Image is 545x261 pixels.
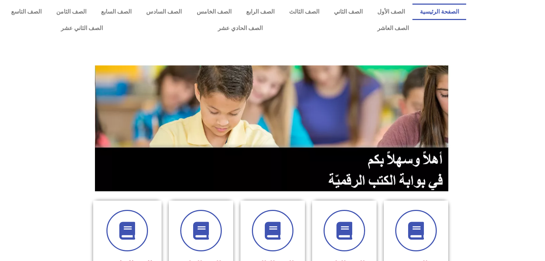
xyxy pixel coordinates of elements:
a: الصف الأول [370,4,412,20]
a: الصف الثاني عشر [4,20,160,36]
a: الصفحة الرئيسية [412,4,466,20]
a: الصف الرابع [239,4,282,20]
a: الصف التاسع [4,4,49,20]
a: الصف الثامن [49,4,94,20]
a: الصف العاشر [320,20,466,36]
a: الصف السابع [94,4,139,20]
a: الصف الثالث [282,4,326,20]
a: الصف الثاني [327,4,370,20]
a: الصف الحادي عشر [161,20,320,36]
a: الصف السادس [139,4,189,20]
a: الصف الخامس [189,4,239,20]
